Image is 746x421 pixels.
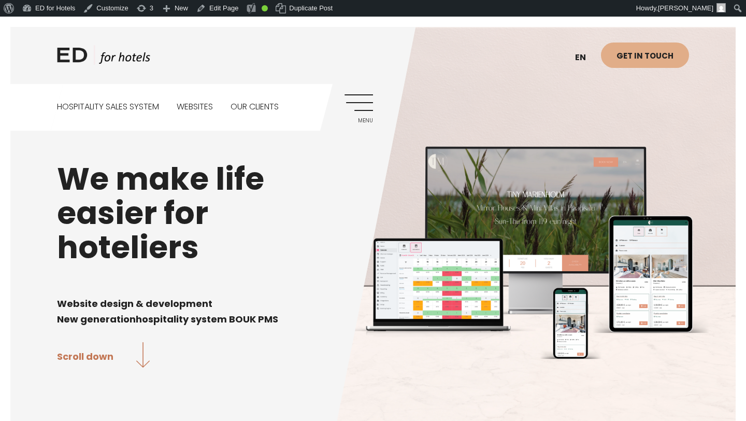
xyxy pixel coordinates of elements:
[262,5,268,11] div: Good
[57,45,150,71] a: ED HOTELS
[136,313,278,326] span: hospitality system BOUK PMS
[345,118,373,124] span: Menu
[231,84,279,130] a: Our clients
[570,45,601,71] a: en
[345,94,373,123] a: Menu
[177,84,213,130] a: Websites
[57,342,150,370] a: Scroll down
[658,4,713,12] span: [PERSON_NAME]
[57,84,159,130] a: Hospitality sales system
[57,280,689,327] div: Page 1
[57,297,212,326] span: Website design & development New generation
[57,162,689,264] h1: We make life easier for hoteliers
[601,43,689,68] a: Get in touch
